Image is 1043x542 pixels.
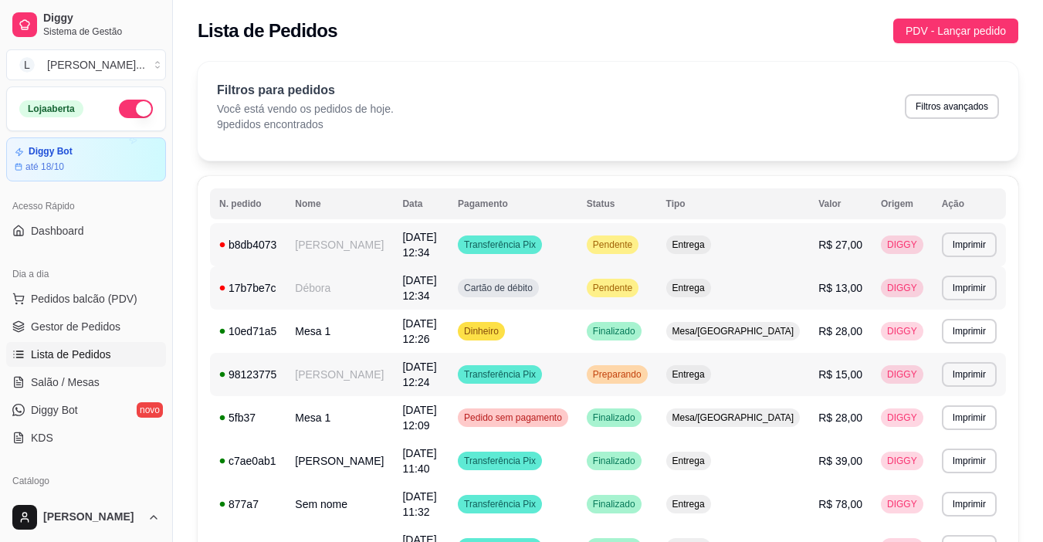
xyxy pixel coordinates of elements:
div: Acesso Rápido [6,194,166,218]
span: Finalizado [590,498,638,510]
span: DIGGY [884,368,920,381]
span: Mesa/[GEOGRAPHIC_DATA] [669,325,797,337]
th: Status [577,188,657,219]
td: [PERSON_NAME] [286,439,393,483]
button: Pedidos balcão (PDV) [6,286,166,311]
span: Transferência Pix [461,498,539,510]
a: Dashboard [6,218,166,243]
th: N. pedido [210,188,286,219]
span: Dinheiro [461,325,502,337]
span: Transferência Pix [461,368,539,381]
span: [DATE] 11:32 [402,490,436,518]
span: [DATE] 11:40 [402,447,436,475]
span: DIGGY [884,455,920,467]
a: Salão / Mesas [6,370,166,395]
div: [PERSON_NAME] ... [47,57,145,73]
span: DIGGY [884,498,920,510]
span: Pendente [590,282,635,294]
th: Origem [872,188,933,219]
td: Mesa 1 [286,396,393,439]
button: Select a team [6,49,166,80]
span: Entrega [669,282,708,294]
span: Dashboard [31,223,84,239]
span: [PERSON_NAME] [43,510,141,524]
button: Imprimir [942,405,997,430]
div: 10ed71a5 [219,324,276,339]
span: Cartão de débito [461,282,536,294]
p: Você está vendo os pedidos de hoje. [217,101,394,117]
span: Diggy Bot [31,402,78,418]
span: [DATE] 12:26 [402,317,436,345]
span: Preparando [590,368,645,381]
th: Tipo [657,188,810,219]
span: Salão / Mesas [31,374,100,390]
span: DIGGY [884,282,920,294]
a: Diggy Botnovo [6,398,166,422]
span: [DATE] 12:34 [402,231,436,259]
span: DIGGY [884,239,920,251]
a: Gestor de Pedidos [6,314,166,339]
span: R$ 27,00 [818,239,862,251]
td: [PERSON_NAME] [286,223,393,266]
span: Transferência Pix [461,239,539,251]
span: R$ 78,00 [818,498,862,510]
div: Dia a dia [6,262,166,286]
span: Sistema de Gestão [43,25,160,38]
span: Entrega [669,455,708,467]
button: Imprimir [942,362,997,387]
button: [PERSON_NAME] [6,499,166,536]
button: Imprimir [942,449,997,473]
a: Diggy Botaté 18/10 [6,137,166,181]
article: Diggy Bot [29,146,73,158]
span: Diggy [43,12,160,25]
span: Gestor de Pedidos [31,319,120,334]
th: Ação [933,188,1006,219]
button: Filtros avançados [905,94,999,119]
h2: Lista de Pedidos [198,19,337,43]
button: Imprimir [942,319,997,344]
span: [DATE] 12:34 [402,274,436,302]
div: Catálogo [6,469,166,493]
div: Loja aberta [19,100,83,117]
span: Pedidos balcão (PDV) [31,291,137,307]
div: 877a7 [219,496,276,512]
span: Finalizado [590,325,638,337]
button: Alterar Status [119,100,153,118]
button: PDV - Lançar pedido [893,19,1018,43]
th: Valor [809,188,872,219]
span: R$ 13,00 [818,282,862,294]
a: KDS [6,425,166,450]
span: [DATE] 12:24 [402,361,436,388]
td: Débora [286,266,393,310]
td: Mesa 1 [286,310,393,353]
td: [PERSON_NAME] [286,353,393,396]
span: Entrega [669,368,708,381]
a: Lista de Pedidos [6,342,166,367]
div: b8db4073 [219,237,276,252]
span: DIGGY [884,325,920,337]
button: Imprimir [942,492,997,517]
span: Entrega [669,239,708,251]
span: PDV - Lançar pedido [906,22,1006,39]
button: Imprimir [942,232,997,257]
th: Nome [286,188,393,219]
span: [DATE] 12:09 [402,404,436,432]
span: Lista de Pedidos [31,347,111,362]
span: L [19,57,35,73]
p: 9 pedidos encontrados [217,117,394,132]
span: KDS [31,430,53,445]
div: 98123775 [219,367,276,382]
span: R$ 15,00 [818,368,862,381]
button: Imprimir [942,276,997,300]
span: Finalizado [590,412,638,424]
span: R$ 28,00 [818,325,862,337]
span: Transferência Pix [461,455,539,467]
a: DiggySistema de Gestão [6,6,166,43]
article: até 18/10 [25,161,64,173]
p: Filtros para pedidos [217,81,394,100]
span: Pedido sem pagamento [461,412,565,424]
span: R$ 28,00 [818,412,862,424]
span: Finalizado [590,455,638,467]
span: Pendente [590,239,635,251]
th: Pagamento [449,188,577,219]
